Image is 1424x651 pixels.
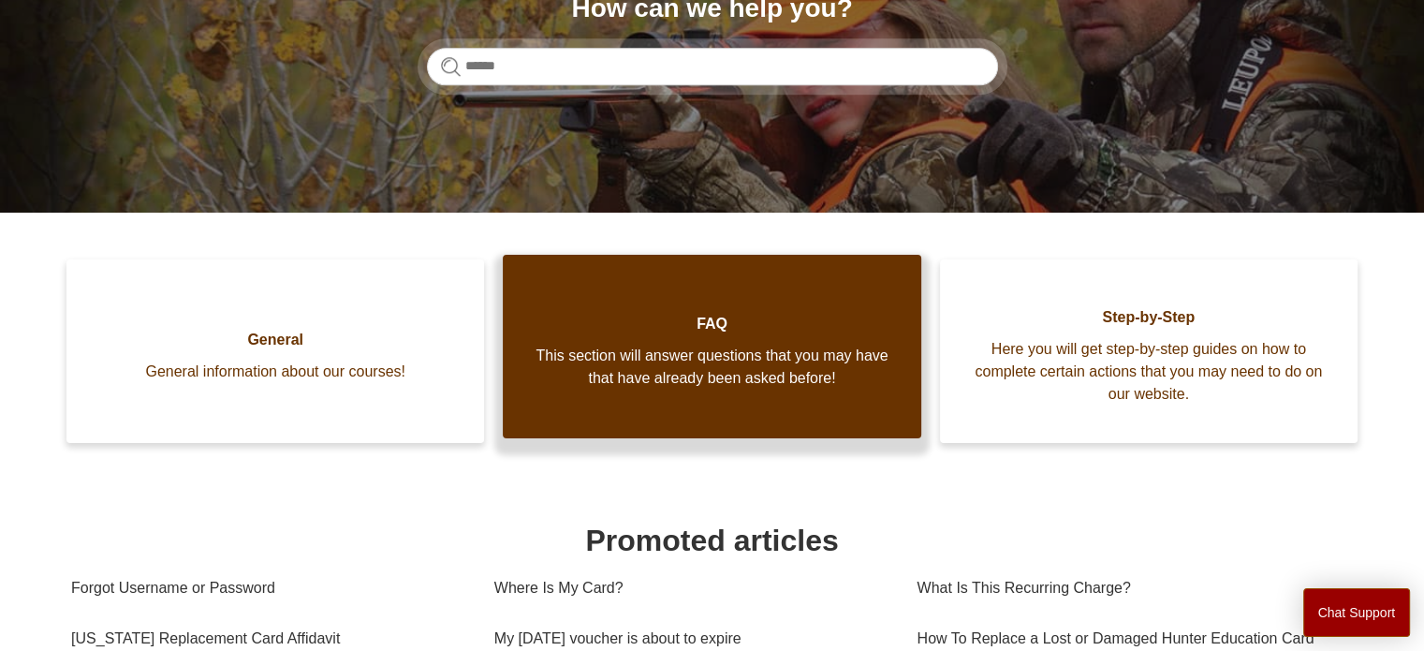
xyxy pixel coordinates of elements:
[95,329,456,351] span: General
[95,361,456,383] span: General information about our courses!
[917,563,1340,614] a: What Is This Recurring Charge?
[531,345,892,390] span: This section will answer questions that you may have that have already been asked before!
[71,563,466,614] a: Forgot Username or Password
[494,563,889,614] a: Where Is My Card?
[1303,588,1411,637] button: Chat Support
[531,313,892,335] span: FAQ
[968,338,1329,406] span: Here you will get step-by-step guides on how to complete certain actions that you may need to do ...
[71,518,1353,563] h1: Promoted articles
[66,259,484,443] a: General General information about our courses!
[968,306,1329,329] span: Step-by-Step
[427,48,998,85] input: Search
[503,255,920,438] a: FAQ This section will answer questions that you may have that have already been asked before!
[940,259,1358,443] a: Step-by-Step Here you will get step-by-step guides on how to complete certain actions that you ma...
